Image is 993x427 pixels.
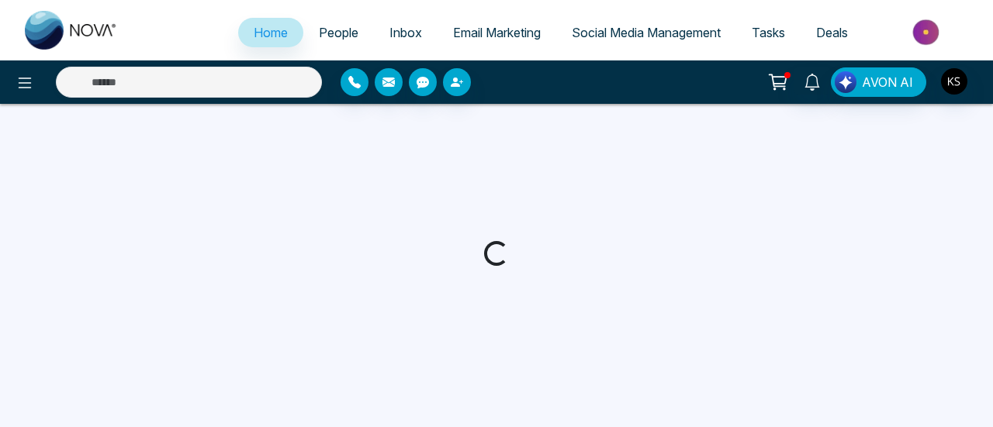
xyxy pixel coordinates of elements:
a: Home [238,18,303,47]
img: Lead Flow [835,71,856,93]
button: AVON AI [831,67,926,97]
a: People [303,18,374,47]
span: Social Media Management [572,25,721,40]
span: AVON AI [862,73,913,91]
span: People [319,25,358,40]
img: Market-place.gif [871,15,984,50]
span: Tasks [752,25,785,40]
a: Tasks [736,18,801,47]
img: Nova CRM Logo [25,11,118,50]
a: Deals [801,18,863,47]
img: User Avatar [941,68,967,95]
a: Email Marketing [438,18,556,47]
span: Home [254,25,288,40]
span: Deals [816,25,848,40]
a: Inbox [374,18,438,47]
a: Social Media Management [556,18,736,47]
span: Email Marketing [453,25,541,40]
span: Inbox [389,25,422,40]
